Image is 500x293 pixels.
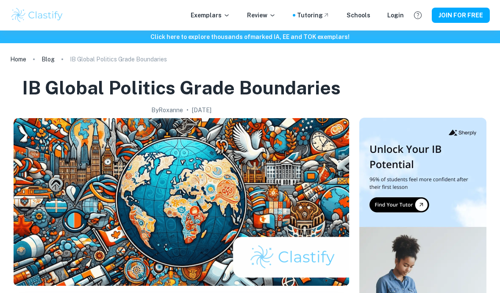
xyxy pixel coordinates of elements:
button: Help and Feedback [411,8,425,22]
a: Schools [347,11,370,20]
h2: [DATE] [192,105,211,115]
a: Login [387,11,404,20]
h6: Click here to explore thousands of marked IA, EE and TOK exemplars ! [2,32,498,41]
p: • [186,105,189,115]
p: Exemplars [191,11,230,20]
button: JOIN FOR FREE [432,8,490,23]
h2: By Roxanne [151,105,183,115]
a: Home [10,53,26,65]
img: IB Global Politics Grade Boundaries cover image [14,118,349,286]
p: Review [247,11,276,20]
p: IB Global Politics Grade Boundaries [70,55,167,64]
a: Blog [42,53,55,65]
h1: IB Global Politics Grade Boundaries [22,75,341,100]
img: Clastify logo [10,7,64,24]
a: Tutoring [297,11,330,20]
